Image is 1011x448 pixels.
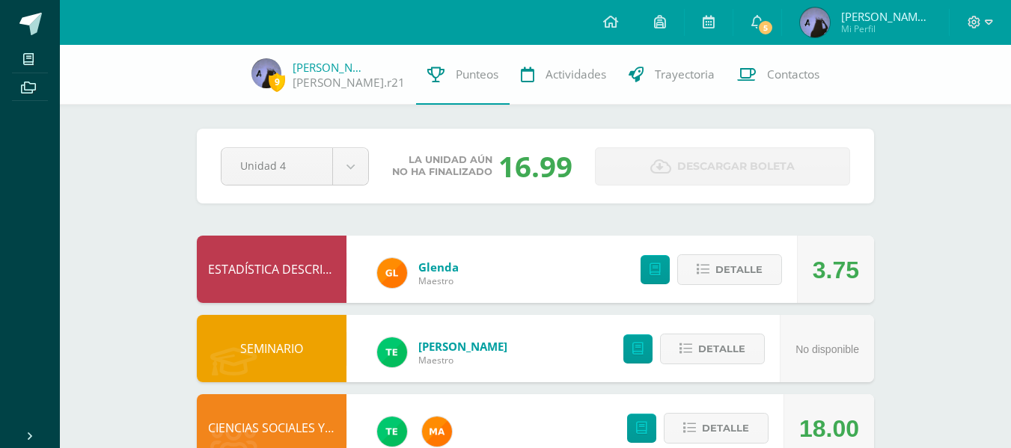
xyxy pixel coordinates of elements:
[841,22,931,35] span: Mi Perfil
[841,9,931,24] span: [PERSON_NAME][DATE]
[251,58,281,88] img: 1095dd9e86c34dc9bc13546696431850.png
[422,417,452,447] img: 266030d5bbfb4fab9f05b9da2ad38396.png
[377,417,407,447] img: 43d3dab8d13cc64d9a3940a0882a4dc3.png
[677,148,795,185] span: Descargar boleta
[726,45,831,105] a: Contactos
[418,354,507,366] span: Maestro
[197,315,346,382] div: SEMINARIO
[377,258,407,288] img: 7115e4ef1502d82e30f2a52f7cb22b3f.png
[698,335,745,363] span: Detalle
[240,148,314,183] span: Unidad 4
[269,73,285,91] span: 9
[757,19,774,36] span: 5
[510,45,617,105] a: Actividades
[197,236,346,303] div: ESTADÍSTICA DESCRIPTIVA
[655,67,715,82] span: Trayectoria
[767,67,819,82] span: Contactos
[664,413,769,444] button: Detalle
[660,334,765,364] button: Detalle
[677,254,782,285] button: Detalle
[293,60,367,75] a: [PERSON_NAME]
[418,339,507,354] a: [PERSON_NAME]
[456,67,498,82] span: Punteos
[715,256,763,283] span: Detalle
[418,274,459,287] span: Maestro
[795,343,859,355] span: No disponible
[293,75,405,90] a: [PERSON_NAME].r21
[222,148,368,185] a: Unidad 4
[416,45,510,105] a: Punteos
[377,337,407,367] img: 43d3dab8d13cc64d9a3940a0882a4dc3.png
[800,7,830,37] img: 1095dd9e86c34dc9bc13546696431850.png
[702,414,749,442] span: Detalle
[813,236,859,304] div: 3.75
[617,45,726,105] a: Trayectoria
[418,260,459,274] a: Glenda
[392,154,492,178] span: La unidad aún no ha finalizado
[498,147,572,185] div: 16.99
[546,67,606,82] span: Actividades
